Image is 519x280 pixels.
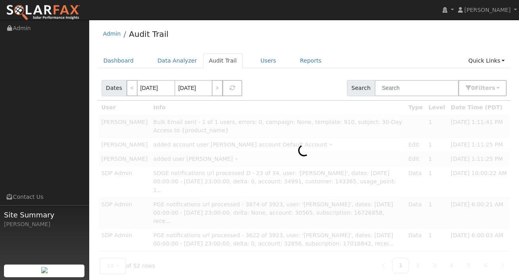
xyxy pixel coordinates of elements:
button: 0Filters [458,80,507,96]
a: Data Analyzer [151,53,203,68]
span: Dates [102,80,127,96]
span: Site Summary [4,210,85,220]
a: Audit Trail [129,29,169,39]
a: Admin [103,30,121,37]
img: SolarFax [6,4,80,21]
div: [PERSON_NAME] [4,220,85,229]
a: Audit Trail [203,53,243,68]
input: Search [375,80,459,96]
a: Dashboard [98,53,140,68]
span: Search [347,80,375,96]
a: Quick Links [462,53,511,68]
a: < [126,80,138,96]
span: Filter [475,85,495,91]
a: > [212,80,223,96]
span: [PERSON_NAME] [464,7,511,13]
img: retrieve [41,267,48,273]
a: Users [255,53,282,68]
button: Refresh [222,80,242,96]
a: Reports [294,53,327,68]
span: s [492,85,495,91]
